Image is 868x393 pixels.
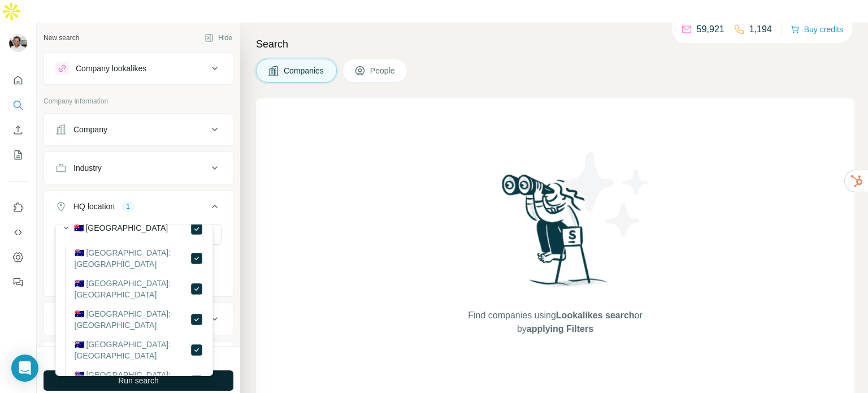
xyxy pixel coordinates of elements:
[465,309,645,336] span: Find companies using or by
[527,324,593,334] span: applying Filters
[9,222,27,243] button: Use Surfe API
[9,120,27,140] button: Enrich CSV
[9,272,27,292] button: Feedback
[44,370,233,391] button: Run search
[9,34,27,52] img: Avatar
[9,145,27,165] button: My lists
[197,29,240,46] button: Hide
[75,369,190,392] label: 🇦🇺 [GEOGRAPHIC_DATA]: [GEOGRAPHIC_DATA]
[75,339,190,361] label: 🇦🇺 [GEOGRAPHIC_DATA]: [GEOGRAPHIC_DATA]
[44,305,233,332] button: Annual revenue ($)
[74,222,168,236] label: 🇦🇺 [GEOGRAPHIC_DATA]
[44,33,79,43] div: New search
[121,201,134,211] div: 1
[9,70,27,90] button: Quick start
[791,21,843,37] button: Buy credits
[73,162,102,174] div: Industry
[9,197,27,218] button: Use Surfe on LinkedIn
[555,144,657,245] img: Surfe Illustration - Stars
[697,23,724,36] p: 59,921
[11,355,38,382] div: Open Intercom Messenger
[76,63,146,74] div: Company lookalikes
[75,308,190,331] label: 🇦🇺 [GEOGRAPHIC_DATA]: [GEOGRAPHIC_DATA]
[75,278,190,300] label: 🇦🇺 [GEOGRAPHIC_DATA]: [GEOGRAPHIC_DATA]
[44,154,233,182] button: Industry
[44,116,233,143] button: Company
[44,193,233,224] button: HQ location1
[9,95,27,115] button: Search
[497,171,614,297] img: Surfe Illustration - Woman searching with binoculars
[749,23,772,36] p: 1,194
[256,36,854,52] h4: Search
[9,247,27,267] button: Dashboard
[556,310,635,320] span: Lookalikes search
[370,65,396,76] span: People
[44,55,233,82] button: Company lookalikes
[284,65,325,76] span: Companies
[73,124,107,135] div: Company
[44,344,233,371] button: Employees (size)
[44,96,233,106] p: Company information
[73,201,115,212] div: HQ location
[75,247,190,270] label: 🇦🇺 [GEOGRAPHIC_DATA]: [GEOGRAPHIC_DATA]
[118,375,159,386] span: Run search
